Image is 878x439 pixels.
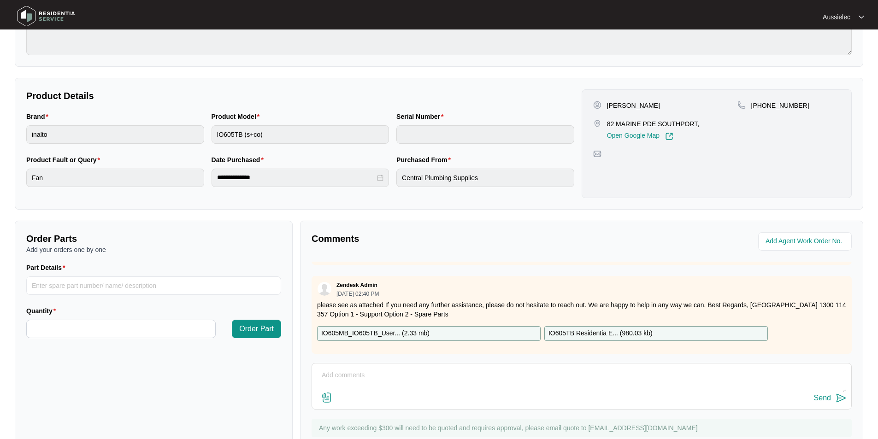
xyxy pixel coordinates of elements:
label: Quantity [26,306,59,316]
p: [PERSON_NAME] [607,101,660,110]
span: Order Part [239,323,274,334]
label: Date Purchased [212,155,267,164]
img: user-pin [593,101,601,109]
img: send-icon.svg [836,392,847,404]
p: 82 MARINE PDE SOUTHPORT, [607,119,699,129]
label: Purchased From [396,155,454,164]
p: IO605MB_IO605TB_User... ( 2.33 mb ) [321,328,430,339]
input: Product Model [212,125,389,144]
label: Part Details [26,263,69,272]
p: Aussielec [823,12,850,22]
img: map-pin [593,150,601,158]
input: Product Fault or Query [26,169,204,187]
input: Part Details [26,276,281,295]
p: Order Parts [26,232,281,245]
p: Zendesk Admin [336,281,377,289]
label: Serial Number [396,112,447,121]
label: Brand [26,112,52,121]
a: Open Google Map [607,132,673,140]
input: Date Purchased [217,173,376,182]
button: Send [814,392,847,404]
input: Serial Number [396,125,574,144]
p: Add your orders one by one [26,245,281,254]
label: Product Model [212,112,264,121]
img: map-pin [593,119,601,128]
button: Order Part [232,320,281,338]
p: [DATE] 02:40 PM [336,291,379,297]
p: Any work exceeding $300 will need to be quoted and requires approval, please email quote to [EMAI... [319,423,847,433]
img: Link-External [665,132,673,140]
div: Send [814,394,831,402]
label: Product Fault or Query [26,155,104,164]
img: map-pin [737,101,746,109]
p: [PHONE_NUMBER] [751,101,809,110]
p: please see as attached If you need any further assistance, please do not hesitate to reach out. W... [317,300,846,319]
input: Purchased From [396,169,574,187]
p: IO605TB Residentia E... ( 980.03 kb ) [548,328,653,339]
img: file-attachment-doc.svg [321,392,332,403]
input: Quantity [27,320,215,338]
input: Brand [26,125,204,144]
img: residentia service logo [14,2,78,30]
input: Add Agent Work Order No. [766,236,846,247]
p: Product Details [26,89,574,102]
p: Comments [312,232,575,245]
img: user.svg [318,282,331,296]
img: dropdown arrow [859,15,864,19]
